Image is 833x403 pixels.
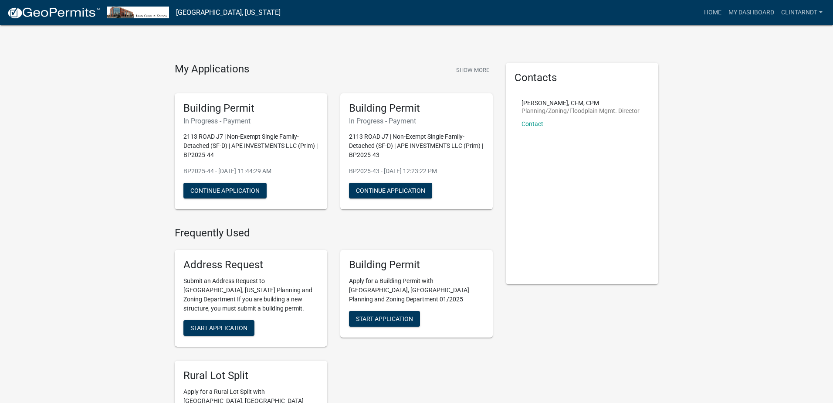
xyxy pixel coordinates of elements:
[176,5,281,20] a: [GEOGRAPHIC_DATA], [US_STATE]
[725,4,778,21] a: My Dashboard
[349,183,432,198] button: Continue Application
[349,102,484,115] h5: Building Permit
[183,132,318,160] p: 2113 ROAD J7 | Non-Exempt Single Family-Detached (SF-D) | APE INVESTMENTS LLC (Prim) | BP2025-44
[190,324,247,331] span: Start Application
[349,117,484,125] h6: In Progress - Payment
[183,369,318,382] h5: Rural Lot Split
[183,117,318,125] h6: In Progress - Payment
[453,63,493,77] button: Show More
[175,63,249,76] h4: My Applications
[183,102,318,115] h5: Building Permit
[183,277,318,313] p: Submit an Address Request to [GEOGRAPHIC_DATA], [US_STATE] Planning and Zoning Department If you ...
[356,315,413,322] span: Start Application
[349,311,420,327] button: Start Application
[778,4,826,21] a: clintarndt
[521,108,640,114] p: Planning/Zoning/Floodplain Mgmt. Director
[175,227,493,239] h4: Frequently Used
[349,277,484,304] p: Apply for a Building Permit with [GEOGRAPHIC_DATA], [GEOGRAPHIC_DATA] Planning and Zoning Departm...
[349,259,484,271] h5: Building Permit
[183,320,254,336] button: Start Application
[521,100,640,106] p: [PERSON_NAME], CFM, CPM
[349,167,484,176] p: BP2025-43 - [DATE] 12:23:22 PM
[701,4,725,21] a: Home
[521,120,543,127] a: Contact
[183,183,267,198] button: Continue Application
[515,72,650,84] h5: Contacts
[349,132,484,160] p: 2113 ROAD J7 | Non-Exempt Single Family-Detached (SF-D) | APE INVESTMENTS LLC (Prim) | BP2025-43
[183,167,318,176] p: BP2025-44 - [DATE] 11:44:29 AM
[107,7,169,18] img: Lyon County, Kansas
[183,259,318,271] h5: Address Request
